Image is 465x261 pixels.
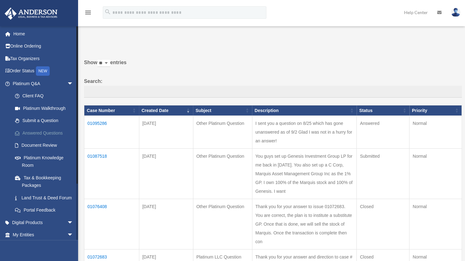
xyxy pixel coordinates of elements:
[357,116,409,149] td: Answered
[67,216,80,229] span: arrow_drop_down
[409,105,462,116] th: Priority: activate to sort column ascending
[9,192,83,204] a: Land Trust & Deed Forum
[9,127,83,139] a: Answered Questions
[139,149,193,199] td: [DATE]
[193,149,252,199] td: Other Platinum Question
[252,116,357,149] td: I sent you a question on 8/25 which has gone unanswered as of 9/2 Glad I was not in a hurry for a...
[84,77,462,98] label: Search:
[9,171,83,192] a: Tax & Bookkeeping Packages
[104,8,111,15] i: search
[409,149,462,199] td: Normal
[84,86,462,98] input: Search:
[451,8,460,17] img: User Pic
[84,116,139,149] td: 01095286
[9,102,83,115] a: Platinum Walkthrough
[139,116,193,149] td: [DATE]
[4,77,83,90] a: Platinum Q&Aarrow_drop_down
[357,149,409,199] td: Submitted
[357,199,409,249] td: Closed
[193,199,252,249] td: Other Platinum Question
[193,105,252,116] th: Subject: activate to sort column ascending
[4,28,83,40] a: Home
[84,9,92,16] i: menu
[139,105,193,116] th: Created Date: activate to sort column ascending
[4,65,83,78] a: Order StatusNEW
[357,105,409,116] th: Status: activate to sort column ascending
[4,216,83,229] a: Digital Productsarrow_drop_down
[4,40,83,53] a: Online Ordering
[193,116,252,149] td: Other Platinum Question
[97,60,110,67] select: Showentries
[4,229,83,241] a: My Entitiesarrow_drop_down
[84,58,462,73] label: Show entries
[9,204,83,217] a: Portal Feedback
[409,116,462,149] td: Normal
[84,11,92,16] a: menu
[67,77,80,90] span: arrow_drop_down
[84,199,139,249] td: 01076408
[9,151,83,171] a: Platinum Knowledge Room
[84,149,139,199] td: 01087518
[9,115,83,127] a: Submit a Question
[3,8,59,20] img: Anderson Advisors Platinum Portal
[4,52,83,65] a: Tax Organizers
[36,66,50,76] div: NEW
[9,90,83,102] a: Client FAQ
[67,229,80,242] span: arrow_drop_down
[252,149,357,199] td: You guys set up Genesis Investment Group LP for me back in [DATE]. You also set up a C Corp, Marq...
[139,199,193,249] td: [DATE]
[252,105,357,116] th: Description: activate to sort column ascending
[252,199,357,249] td: Thank you for your answer to issue 01072683. You are correct, the plan is to institute a substitu...
[409,199,462,249] td: Normal
[9,139,83,152] a: Document Review
[84,105,139,116] th: Case Number: activate to sort column ascending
